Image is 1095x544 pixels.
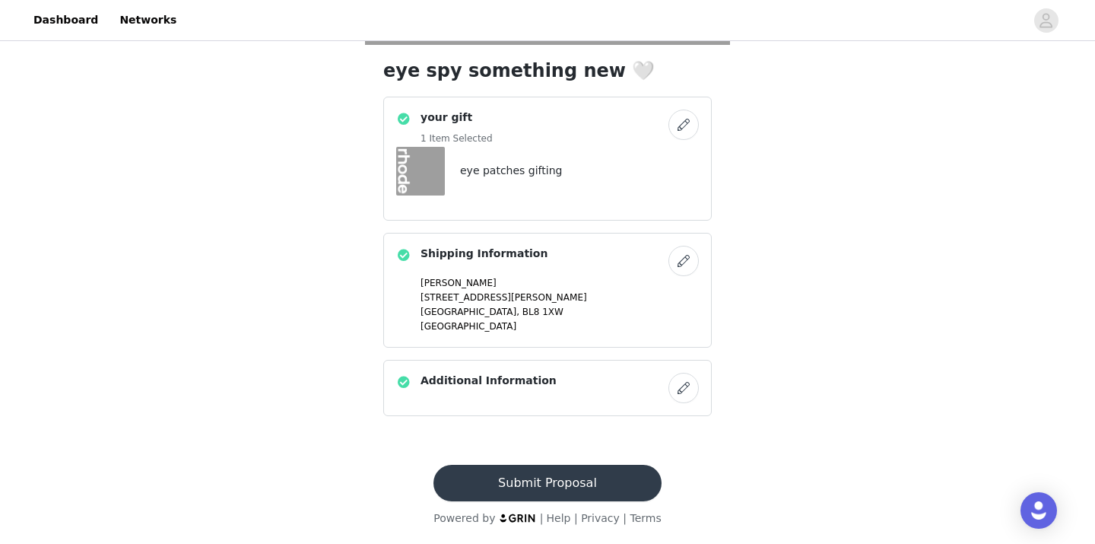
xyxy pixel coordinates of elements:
span: [GEOGRAPHIC_DATA], [421,307,519,317]
div: Additional Information [383,360,712,416]
span: | [623,512,627,524]
span: | [540,512,544,524]
h5: 1 Item Selected [421,132,493,145]
a: Terms [630,512,661,524]
a: Dashboard [24,3,107,37]
div: Open Intercom Messenger [1020,492,1057,529]
a: Networks [110,3,186,37]
h4: Shipping Information [421,246,547,262]
img: logo [499,513,537,523]
div: Shipping Information [383,233,712,348]
h4: eye patches gifting [460,163,562,179]
button: Submit Proposal [433,465,661,501]
div: avatar [1039,8,1053,33]
h1: eye spy something new 🤍 [383,57,712,84]
div: your gift [383,97,712,221]
span: Powered by [433,512,495,524]
a: Privacy [581,512,620,524]
h4: your gift [421,110,493,126]
p: [GEOGRAPHIC_DATA] [421,320,699,333]
p: [STREET_ADDRESS][PERSON_NAME] [421,291,699,304]
p: [PERSON_NAME] [421,276,699,290]
span: BL8 1XW [522,307,563,317]
h4: Additional Information [421,373,557,389]
span: | [574,512,578,524]
a: Help [547,512,571,524]
img: eye patches gifting [396,147,445,196]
